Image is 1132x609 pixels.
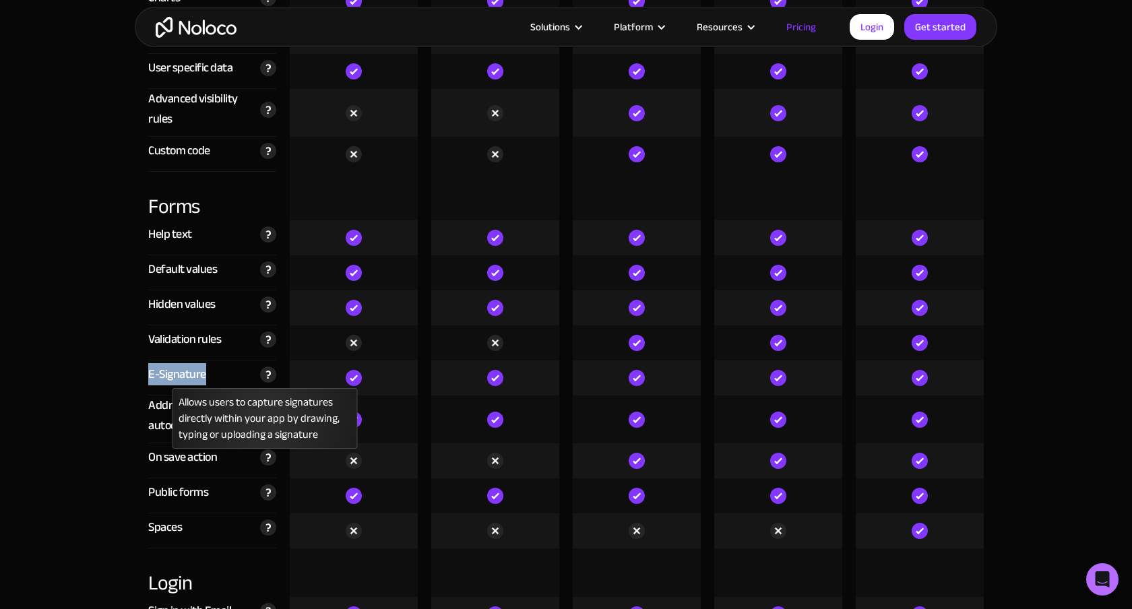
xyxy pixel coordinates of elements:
[769,18,833,36] a: Pricing
[148,224,192,245] div: Help text
[148,141,210,161] div: Custom code
[148,395,253,436] div: Address autocomplete
[597,18,680,36] div: Platform
[148,548,276,597] div: Login
[148,447,217,468] div: On save action
[680,18,769,36] div: Resources
[513,18,597,36] div: Solutions
[148,89,253,129] div: Advanced visibility rules
[530,18,570,36] div: Solutions
[148,58,232,78] div: User specific data
[850,14,894,40] a: Login
[148,364,206,385] div: E-Signature
[148,329,221,350] div: Validation rules
[904,14,976,40] a: Get started
[148,259,217,280] div: Default values
[1086,563,1119,596] div: Open Intercom Messenger
[697,18,743,36] div: Resources
[172,388,358,449] div: Allows users to capture signatures directly within your app by drawing, typing or uploading a sig...
[148,482,208,503] div: Public forms
[614,18,653,36] div: Platform
[156,17,237,38] a: home
[148,517,182,538] div: Spaces
[148,172,276,220] div: Forms
[148,294,216,315] div: Hidden values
